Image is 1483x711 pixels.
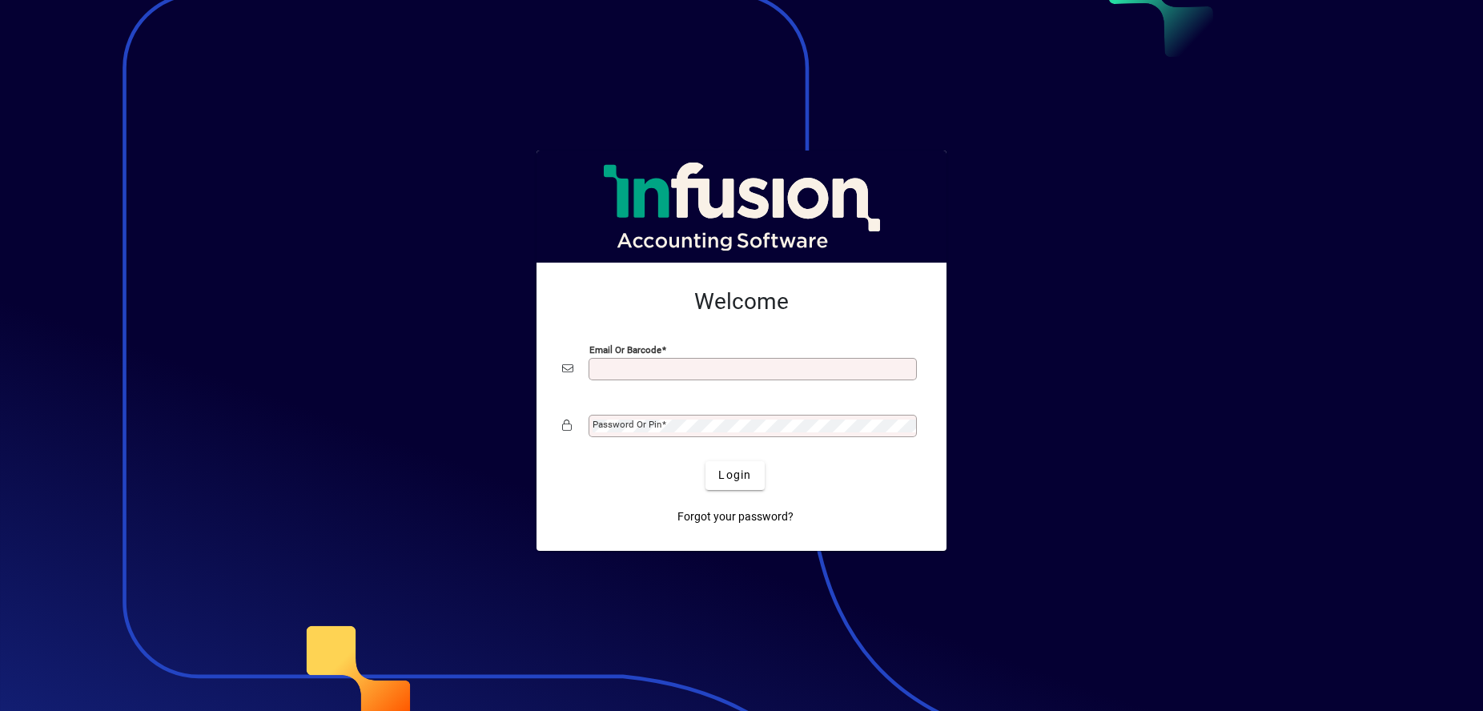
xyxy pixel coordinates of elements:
button: Login [705,461,764,490]
a: Forgot your password? [671,503,800,532]
span: Login [718,467,751,484]
h2: Welcome [562,288,921,315]
mat-label: Password or Pin [593,419,661,430]
mat-label: Email or Barcode [589,343,661,355]
span: Forgot your password? [677,508,794,525]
